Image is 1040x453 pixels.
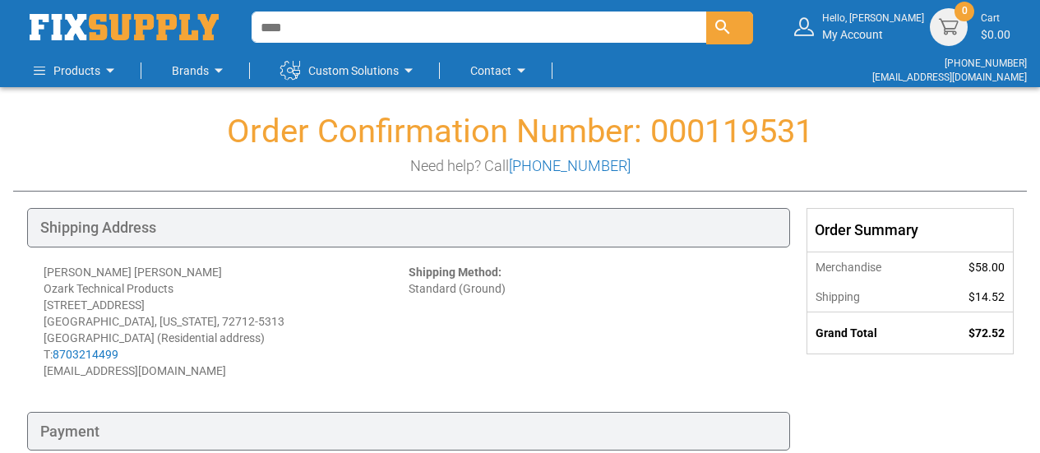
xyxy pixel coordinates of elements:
div: My Account [822,12,924,42]
a: Contact [470,54,531,87]
a: Brands [172,54,229,87]
a: [PHONE_NUMBER] [509,157,631,174]
h1: Order Confirmation Number: 000119531 [13,113,1027,150]
strong: Grand Total [816,326,877,340]
div: Standard (Ground) [409,264,774,379]
span: $72.52 [968,326,1005,340]
div: Shipping Address [27,208,790,247]
div: [PERSON_NAME] [PERSON_NAME] Ozark Technical Products [STREET_ADDRESS] [GEOGRAPHIC_DATA], [US_STAT... [44,264,409,379]
a: [PHONE_NUMBER] [945,58,1027,69]
span: $0.00 [981,28,1010,41]
strong: Shipping Method: [409,266,502,279]
a: Custom Solutions [280,54,418,87]
span: 0 [962,4,968,18]
th: Shipping [807,282,932,312]
div: Payment [27,412,790,451]
a: Products [34,54,120,87]
a: [EMAIL_ADDRESS][DOMAIN_NAME] [872,72,1027,83]
div: Order Summary [807,209,1013,252]
a: store logo [30,14,219,40]
img: Fix Industrial Supply [30,14,219,40]
span: $14.52 [968,290,1005,303]
span: $58.00 [968,261,1005,274]
th: Merchandise [807,252,932,282]
small: Cart [981,12,1010,25]
a: 8703214499 [53,348,118,361]
h3: Need help? Call [13,158,1027,174]
small: Hello, [PERSON_NAME] [822,12,924,25]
